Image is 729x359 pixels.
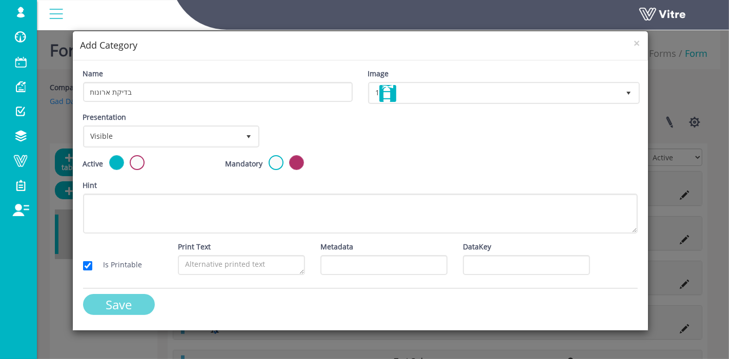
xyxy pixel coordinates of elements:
[83,68,104,79] label: Name
[83,180,97,191] label: Hint
[83,112,127,123] label: Presentation
[368,68,389,79] label: Image
[370,83,620,102] span: 1
[239,127,258,145] span: select
[178,241,211,252] label: Print Text
[379,85,396,102] img: WizardIcon1.png
[226,158,263,170] label: Mandatory
[93,259,143,270] label: Is Printable
[634,36,640,50] span: ×
[80,39,640,52] h4: Add Category
[85,127,240,145] span: Visible
[463,241,491,252] label: DataKey
[83,158,104,170] label: Active
[320,241,353,252] label: Metadata
[620,83,638,102] span: select
[634,38,640,49] button: Close
[83,294,155,315] input: Save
